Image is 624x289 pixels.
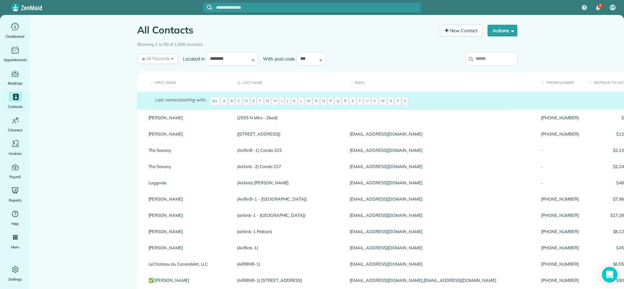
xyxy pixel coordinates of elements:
[305,97,312,106] span: M
[345,142,536,158] div: [EMAIL_ADDRESS][DOMAIN_NAME]
[536,72,584,92] th: Phone number: activate to sort column ascending
[440,25,483,36] a: New Contact
[210,97,220,106] span: All
[237,115,340,120] a: (2555 N Miro - 2bed)
[237,180,340,185] a: (Airbnb) [PERSON_NAME]
[243,97,250,106] span: D
[237,148,340,152] a: (AirBnB -1) Condo 315
[279,97,284,106] span: I
[350,97,356,106] span: S
[9,150,22,157] span: Invoices
[137,72,232,92] th: First Name: activate to sort column ascending
[536,158,584,175] div: -
[536,207,584,223] div: [PHONE_NUMBER]
[272,97,278,106] span: H
[3,68,28,86] a: Bookings
[388,97,394,106] span: X
[345,175,536,191] div: [EMAIL_ADDRESS][DOMAIN_NAME]
[228,97,235,106] span: B
[3,162,28,180] a: Payroll
[364,97,370,106] span: U
[258,56,296,62] label: With post code
[357,97,363,106] span: T
[149,213,227,217] a: [PERSON_NAME]
[237,213,340,217] a: (airbnb-1 - [GEOGRAPHIC_DATA])
[345,272,536,288] div: [EMAIL_ADDRESS][DOMAIN_NAME],[EMAIL_ADDRESS][DOMAIN_NAME]
[345,240,536,256] div: [EMAIL_ADDRESS][DOMAIN_NAME]
[149,229,227,234] a: [PERSON_NAME]
[536,110,584,126] div: [PHONE_NUMBER]
[3,115,28,133] a: Cleaners
[395,97,401,106] span: Y
[149,197,227,201] a: [PERSON_NAME]
[237,278,340,282] a: (AIRBNB-1) [STREET_ADDRESS]
[536,256,584,272] div: [PHONE_NUMBER]
[11,244,19,250] span: More
[237,229,340,234] a: (airbnb-1 Pelican)
[3,45,28,63] a: Appointments
[536,223,584,240] div: [PHONE_NUMBER]
[313,97,319,106] span: N
[345,126,536,142] div: [EMAIL_ADDRESS][DOMAIN_NAME]
[257,97,263,106] span: F
[371,97,378,106] span: V
[3,21,28,40] a: Dashboard
[3,185,28,204] a: Reports
[155,97,179,103] span: Last names
[3,264,28,282] a: Settings
[402,97,408,106] span: Z
[237,262,340,266] a: (AIRBNB-1)
[8,127,22,133] span: Cleaners
[4,57,27,63] span: Appointments
[207,5,212,10] svg: Focus search
[602,267,617,282] div: Open Intercom Messenger
[345,256,536,272] div: [EMAIL_ADDRESS][DOMAIN_NAME]
[149,148,227,152] a: The Saxony
[149,262,227,266] a: LeChateau du Carondelet, LLC
[320,97,327,106] span: O
[345,191,536,207] div: [EMAIL_ADDRESS][DOMAIN_NAME]
[345,72,536,92] th: Email: activate to sort column ascending
[6,33,24,40] span: Dashboard
[335,97,341,106] span: Q
[264,97,271,106] span: G
[298,97,304,106] span: L
[237,197,340,201] a: (AirBnB-1 - [GEOGRAPHIC_DATA])
[221,97,227,106] span: A
[137,25,435,35] h1: All Contacts
[149,278,227,282] a: ✅ [PERSON_NAME]
[536,240,584,256] div: [PHONE_NUMBER]
[237,245,340,250] a: (AirBnb-1)
[536,142,584,158] div: -
[342,97,349,106] span: R
[9,174,21,180] span: Payroll
[291,97,297,106] span: K
[149,245,227,250] a: [PERSON_NAME]
[487,25,517,36] button: Actions
[328,97,334,106] span: P
[8,276,22,282] span: Settings
[9,197,22,204] span: Reports
[149,115,227,120] a: [PERSON_NAME]
[599,3,601,8] span: 7
[149,180,227,185] a: Luggnola
[3,92,28,110] a: Contacts
[155,97,206,103] label: starting with:
[285,97,290,106] span: J
[345,223,536,240] div: [EMAIL_ADDRESS][DOMAIN_NAME]
[149,132,227,136] a: [PERSON_NAME]
[8,80,23,86] span: Bookings
[11,220,19,227] span: Help
[137,39,517,48] div: Showing 1 to 50 of 1,656 contacts
[149,164,227,169] a: The Saxony
[237,164,340,169] a: (Airbnb -2) Condo 317
[203,5,212,10] button: Focus search
[345,207,536,223] div: [EMAIL_ADDRESS][DOMAIN_NAME]
[251,97,256,106] span: E
[8,103,22,110] span: Contacts
[536,175,584,191] div: -
[237,132,340,136] a: ([STREET_ADDRESS])
[236,97,242,106] span: C
[591,1,605,15] div: 7 unread notifications
[178,56,206,62] label: Located in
